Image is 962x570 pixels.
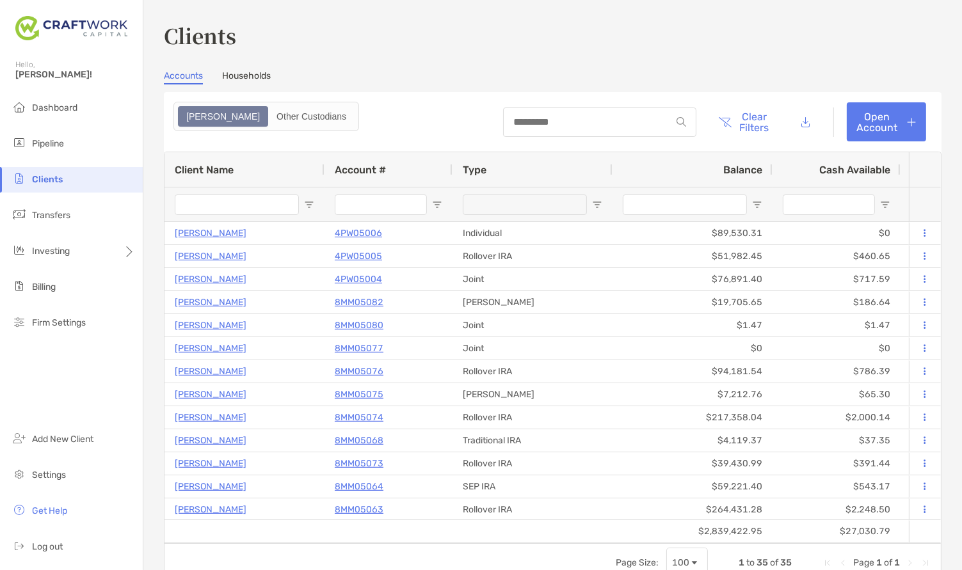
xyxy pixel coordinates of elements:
div: Traditional IRA [453,429,613,452]
a: 8MM05068 [335,432,383,448]
span: Settings [32,470,66,480]
a: 8MM05077 [335,340,383,356]
div: $76,891.40 [613,268,773,290]
div: [PERSON_NAME] [453,291,613,313]
span: Transfers [32,210,70,221]
div: $19,705.65 [613,291,773,313]
a: [PERSON_NAME] [175,479,246,495]
div: Rollover IRA [453,360,613,383]
div: $94,181.54 [613,360,773,383]
p: [PERSON_NAME] [175,363,246,379]
img: logout icon [12,538,27,553]
div: $27,030.79 [773,520,901,542]
img: billing icon [12,278,27,294]
a: 8MM05073 [335,455,383,471]
button: Open Filter Menu [304,200,314,210]
span: Pipeline [32,138,64,149]
span: of [884,557,892,568]
a: [PERSON_NAME] [175,271,246,287]
a: [PERSON_NAME] [175,248,246,264]
span: Investing [32,246,70,257]
a: [PERSON_NAME] [175,455,246,471]
a: 4PW05004 [335,271,382,287]
div: 100 [672,557,689,568]
div: [PERSON_NAME] [453,383,613,406]
input: Balance Filter Input [623,194,747,215]
div: $0 [773,337,901,360]
a: [PERSON_NAME] [175,317,246,333]
a: [PERSON_NAME] [175,294,246,310]
img: settings icon [12,466,27,482]
a: 8MM05075 [335,386,383,402]
a: 8MM05063 [335,502,383,518]
div: $717.59 [773,268,901,290]
div: $51,982.45 [613,245,773,267]
a: [PERSON_NAME] [175,432,246,448]
img: Zoe Logo [15,5,127,51]
span: Firm Settings [32,317,86,328]
span: of [770,557,778,568]
div: Individual [453,222,613,244]
input: Account # Filter Input [335,194,427,215]
span: 1 [876,557,882,568]
div: First Page [822,558,833,568]
img: clients icon [12,171,27,186]
a: [PERSON_NAME] [175,409,246,425]
div: Joint [453,268,613,290]
a: [PERSON_NAME] [175,386,246,402]
div: Last Page [920,558,931,568]
div: Joint [453,314,613,336]
img: add_new_client icon [12,431,27,446]
div: $7,212.76 [613,383,773,406]
div: $65.30 [773,383,901,406]
button: Open Filter Menu [880,200,890,210]
div: Rollover IRA [453,498,613,521]
img: firm-settings icon [12,314,27,329]
div: $1.47 [773,314,901,336]
div: $1.47 [613,314,773,336]
span: Type [463,164,486,176]
span: Balance [723,164,762,176]
p: 4PW05005 [335,248,382,264]
img: transfers icon [12,207,27,222]
div: Next Page [905,558,915,568]
a: 8MM05082 [335,294,383,310]
a: 8MM05076 [335,363,383,379]
h3: Clients [164,20,942,50]
div: $89,530.31 [613,222,773,244]
p: 4PW05006 [335,225,382,241]
a: Accounts [164,70,203,84]
button: Open Filter Menu [592,200,602,210]
span: Log out [32,541,63,552]
a: Households [222,70,271,84]
span: Page [853,557,874,568]
div: $186.64 [773,291,901,313]
div: $391.44 [773,452,901,475]
a: [PERSON_NAME] [175,225,246,241]
div: $786.39 [773,360,901,383]
p: 8MM05074 [335,409,383,425]
div: $217,358.04 [613,406,773,429]
div: $4,119.37 [613,429,773,452]
div: $0 [773,222,901,244]
div: Page Size: [616,557,659,568]
button: Open Filter Menu [432,200,442,210]
a: 8MM05080 [335,317,383,333]
div: $0 [613,337,773,360]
